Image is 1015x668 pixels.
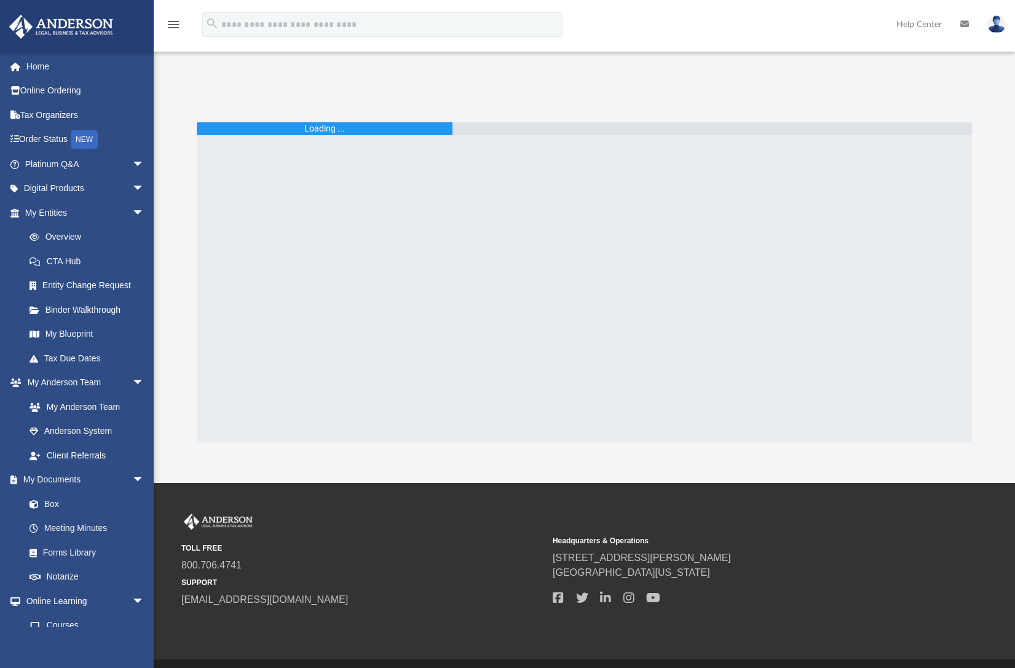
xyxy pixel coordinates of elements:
[17,565,157,589] a: Notarize
[17,297,163,322] a: Binder Walkthrough
[9,468,157,492] a: My Documentsarrow_drop_down
[17,249,163,273] a: CTA Hub
[987,15,1006,33] img: User Pic
[17,273,163,298] a: Entity Change Request
[181,514,255,530] img: Anderson Advisors Platinum Portal
[553,552,731,563] a: [STREET_ADDRESS][PERSON_NAME]
[9,79,163,103] a: Online Ordering
[181,543,544,554] small: TOLL FREE
[17,540,151,565] a: Forms Library
[132,200,157,226] span: arrow_drop_down
[304,122,345,135] div: Loading ...
[181,560,242,570] a: 800.706.4741
[181,577,544,588] small: SUPPORT
[71,130,98,149] div: NEW
[17,322,157,347] a: My Blueprint
[6,15,117,39] img: Anderson Advisors Platinum Portal
[132,468,157,493] span: arrow_drop_down
[9,200,163,225] a: My Entitiesarrow_drop_down
[9,152,163,176] a: Platinum Q&Aarrow_drop_down
[9,54,163,79] a: Home
[17,613,157,638] a: Courses
[132,176,157,202] span: arrow_drop_down
[166,17,181,32] i: menu
[17,443,157,468] a: Client Referrals
[17,225,163,250] a: Overview
[553,567,710,578] a: [GEOGRAPHIC_DATA][US_STATE]
[17,516,157,541] a: Meeting Minutes
[9,103,163,127] a: Tax Organizers
[17,419,157,444] a: Anderson System
[17,395,151,419] a: My Anderson Team
[132,371,157,396] span: arrow_drop_down
[9,127,163,152] a: Order StatusNEW
[9,371,157,395] a: My Anderson Teamarrow_drop_down
[17,346,163,371] a: Tax Due Dates
[553,535,915,546] small: Headquarters & Operations
[181,594,348,605] a: [EMAIL_ADDRESS][DOMAIN_NAME]
[132,589,157,614] span: arrow_drop_down
[132,152,157,177] span: arrow_drop_down
[205,17,219,30] i: search
[9,176,163,201] a: Digital Productsarrow_drop_down
[9,589,157,613] a: Online Learningarrow_drop_down
[17,492,151,516] a: Box
[166,23,181,32] a: menu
